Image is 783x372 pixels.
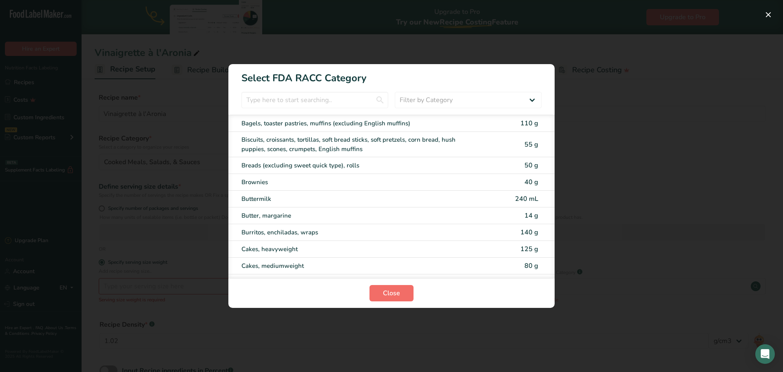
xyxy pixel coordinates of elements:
div: Breads (excluding sweet quick type), rolls [241,161,473,170]
span: 40 g [524,178,538,187]
div: Cakes, heavyweight [241,245,473,254]
div: Cakes, mediumweight [241,261,473,271]
input: Type here to start searching.. [241,92,388,108]
span: 55 g [524,140,538,149]
div: Buttermilk [241,194,473,204]
span: 240 mL [515,194,538,203]
div: Burritos, enchiladas, wraps [241,228,473,237]
span: 50 g [524,161,538,170]
h1: Select FDA RACC Category [228,64,555,85]
span: 110 g [520,119,538,128]
div: Biscuits, croissants, tortillas, soft bread sticks, soft pretzels, corn bread, hush puppies, scon... [241,135,473,154]
button: Close [369,285,414,301]
span: 80 g [524,261,538,270]
span: Close [383,288,400,298]
span: 14 g [524,211,538,220]
span: 140 g [520,228,538,237]
div: Butter, margarine [241,211,473,221]
div: Bagels, toaster pastries, muffins (excluding English muffins) [241,119,473,128]
div: Open Intercom Messenger [755,344,775,364]
div: Brownies [241,178,473,187]
span: 125 g [520,245,538,254]
div: Cakes, lightweight (angel food, chiffon, or sponge cake without icing or filling) [241,278,473,287]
